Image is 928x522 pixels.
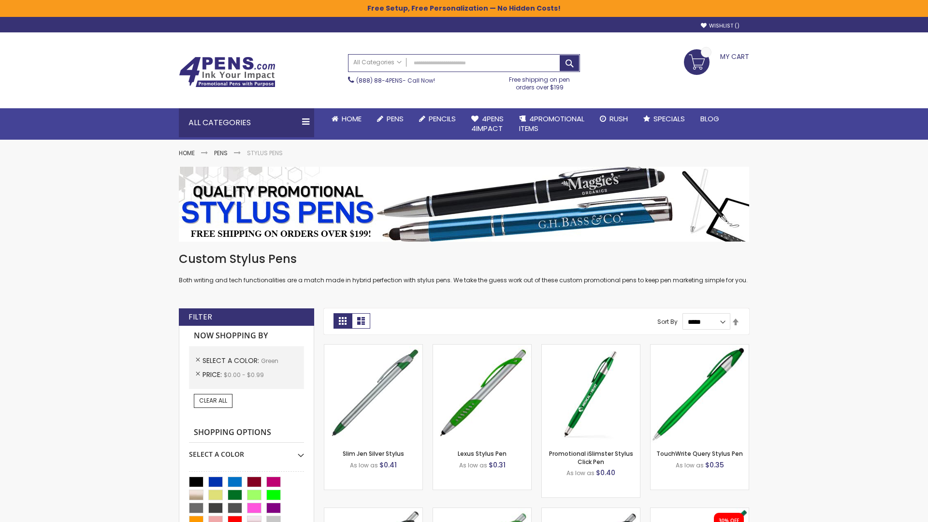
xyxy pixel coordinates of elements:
[324,344,422,352] a: Slim Jen Silver Stylus-Green
[194,394,232,407] a: Clear All
[324,345,422,443] img: Slim Jen Silver Stylus-Green
[369,108,411,130] a: Pens
[592,108,636,130] a: Rush
[188,312,212,322] strong: Filter
[471,114,504,133] span: 4Pens 4impact
[214,149,228,157] a: Pens
[458,449,507,458] a: Lexus Stylus Pen
[542,344,640,352] a: Promotional iSlimster Stylus Click Pen-Green
[247,149,283,157] strong: Stylus Pens
[333,313,352,329] strong: Grid
[542,507,640,516] a: Lexus Metallic Stylus Pen-Green
[348,55,406,71] a: All Categories
[179,149,195,157] a: Home
[203,370,224,379] span: Price
[464,108,511,140] a: 4Pens4impact
[542,345,640,443] img: Promotional iSlimster Stylus Click Pen-Green
[387,114,404,124] span: Pens
[179,251,749,267] h1: Custom Stylus Pens
[324,108,369,130] a: Home
[519,114,584,133] span: 4PROMOTIONAL ITEMS
[433,344,531,352] a: Lexus Stylus Pen-Green
[356,76,403,85] a: (888) 88-4PENS
[203,356,261,365] span: Select A Color
[343,449,404,458] a: Slim Jen Silver Stylus
[651,344,749,352] a: TouchWrite Query Stylus Pen-Green
[459,461,487,469] span: As low as
[353,58,402,66] span: All Categories
[700,114,719,124] span: Blog
[199,396,227,405] span: Clear All
[701,22,739,29] a: Wishlist
[179,57,275,87] img: 4Pens Custom Pens and Promotional Products
[511,108,592,140] a: 4PROMOTIONALITEMS
[596,468,615,478] span: $0.40
[636,108,693,130] a: Specials
[224,371,264,379] span: $0.00 - $0.99
[189,326,304,346] strong: Now Shopping by
[651,345,749,443] img: TouchWrite Query Stylus Pen-Green
[433,507,531,516] a: Boston Silver Stylus Pen-Green
[676,461,704,469] span: As low as
[693,108,727,130] a: Blog
[705,460,724,470] span: $0.35
[261,357,278,365] span: Green
[324,507,422,516] a: Boston Stylus Pen-Green
[379,460,397,470] span: $0.41
[179,167,749,242] img: Stylus Pens
[657,318,678,326] label: Sort By
[653,114,685,124] span: Specials
[356,76,435,85] span: - Call Now!
[342,114,362,124] span: Home
[609,114,628,124] span: Rush
[499,72,580,91] div: Free shipping on pen orders over $199
[350,461,378,469] span: As low as
[411,108,464,130] a: Pencils
[189,422,304,443] strong: Shopping Options
[566,469,594,477] span: As low as
[651,507,749,516] a: iSlimster II - Full Color-Green
[179,251,749,285] div: Both writing and tech functionalities are a match made in hybrid perfection with stylus pens. We ...
[189,443,304,459] div: Select A Color
[656,449,743,458] a: TouchWrite Query Stylus Pen
[429,114,456,124] span: Pencils
[433,345,531,443] img: Lexus Stylus Pen-Green
[549,449,633,465] a: Promotional iSlimster Stylus Click Pen
[179,108,314,137] div: All Categories
[489,460,506,470] span: $0.31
